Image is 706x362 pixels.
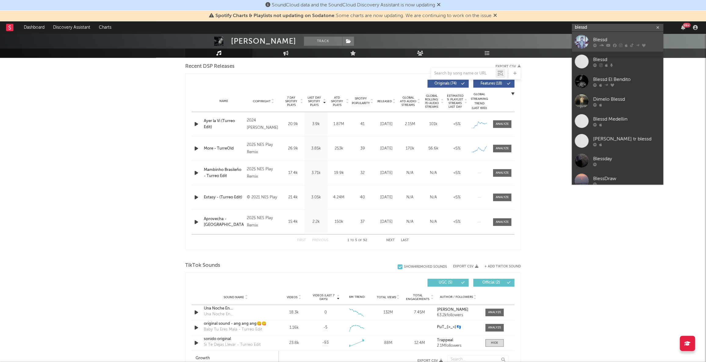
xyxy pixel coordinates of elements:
div: 2025 NES Play Remix [247,166,280,180]
div: Show 4 Removed Sounds [404,265,447,269]
div: Extasy - (Turreo Edit) [204,194,244,201]
div: N/A [400,170,420,176]
a: Aprovecha - [GEOGRAPHIC_DATA] [204,216,244,228]
div: Blessd El Bendito [593,76,660,83]
span: Sound Name [224,295,244,299]
span: Features ( 18 ) [477,82,505,85]
span: Videos (last 7 days) [311,294,336,301]
span: Author / Followers [440,295,473,299]
a: Una Noche En [GEOGRAPHIC_DATA] (Turreo Edit) [204,306,268,312]
a: More - TurreOld [204,146,244,152]
input: Search for artists [572,24,663,31]
button: Official(2) [473,279,514,287]
span: to [350,239,354,242]
a: Mambinho Brasileño - Turreo Edit [204,167,244,179]
span: Total Views [377,295,396,299]
div: sonido original [204,336,268,342]
div: 32 [352,170,373,176]
span: -5 [323,324,327,331]
span: ATD Spotify Plays [329,96,345,107]
div: Dimelo Blessd [593,96,660,103]
div: Baby Tu Eres Mala - Turreo Edit [204,327,262,333]
span: Copyright [253,100,270,103]
div: 40 [352,194,373,201]
div: 132M [374,310,402,316]
button: UGC(5) [427,279,469,287]
div: 19.9k [329,170,349,176]
span: Dismiss [437,3,441,8]
a: original sound - ang ang ang😋😋 [204,321,268,327]
button: Features(18) [473,80,514,88]
button: Track [304,37,342,46]
div: 18.3k [280,310,308,316]
button: + Add TikTok Sound [478,265,521,268]
span: UGC ( 5 ) [431,281,459,284]
div: <5% [447,121,467,127]
span: Spotify Popularity [352,96,370,106]
div: 99 + [683,23,690,27]
div: Global Streaming Trend (Last 60D) [470,92,488,110]
a: Ayer la Vi (Turreo Edit) [204,118,244,130]
div: 12.4M [405,340,434,346]
span: Global ATD Audio Streams [400,96,416,107]
a: PuT_{>_<}👣 [437,325,479,329]
button: Originals(74) [427,80,469,88]
span: TikTok Sounds [185,262,220,269]
button: 99+ [681,25,685,30]
a: [PERSON_NAME] [437,308,479,312]
div: 101k [423,121,444,127]
div: 2024 [PERSON_NAME] [247,117,280,132]
div: Blessd [593,36,660,43]
div: [DATE] [376,194,397,201]
div: 2.15M [400,121,420,127]
a: Dashboard [20,21,49,34]
div: 3.85k [306,146,326,152]
div: 0 [324,310,326,316]
div: 26.9k [283,146,303,152]
div: N/A [400,194,420,201]
div: 39 [352,146,373,152]
a: [PERSON_NAME] tr blessd [572,131,663,151]
button: Export CSV [495,65,521,68]
div: Name [204,99,244,103]
div: 7.45M [405,310,434,316]
a: Discovery Assistant [49,21,95,34]
div: 1.16k [280,325,308,331]
div: <5% [447,146,467,152]
a: Blessday [572,151,663,171]
button: Export CSV [453,265,478,268]
strong: [PERSON_NAME] [437,308,468,312]
span: Official ( 2 ) [477,281,505,284]
div: 2.2k [306,219,326,225]
div: 21.4k [283,194,303,201]
strong: PuT_{>_<}👣 [437,325,461,329]
div: 23.8k [280,340,308,346]
a: Dimelo Blessd [572,91,663,111]
button: Next [386,239,395,242]
span: of [358,239,362,242]
button: Last [401,239,409,242]
div: 63.2k followers [437,313,479,317]
div: Blessday [593,155,660,162]
div: 170k [400,146,420,152]
span: 7 Day Spotify Plays [283,96,299,107]
div: 1 5 92 [340,237,374,244]
span: Global Rolling 7D Audio Streams [423,94,440,109]
span: SoundCloud data and the SoundCloud Discovery Assistant is now updating [272,3,435,8]
div: 2025 NES Play Remix [247,141,280,156]
span: Estimated % Playlist Streams Last Day [447,94,463,109]
div: [DATE] [376,219,397,225]
div: 150k [329,219,349,225]
span: Dismiss [493,13,497,18]
span: Originals ( 74 ) [431,82,459,85]
div: 41 [352,121,373,127]
span: Last Day Spotify Plays [306,96,322,107]
div: Si Te Dejas Llevar - Turreo Edit [204,342,261,348]
div: 15.4k [283,219,303,225]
